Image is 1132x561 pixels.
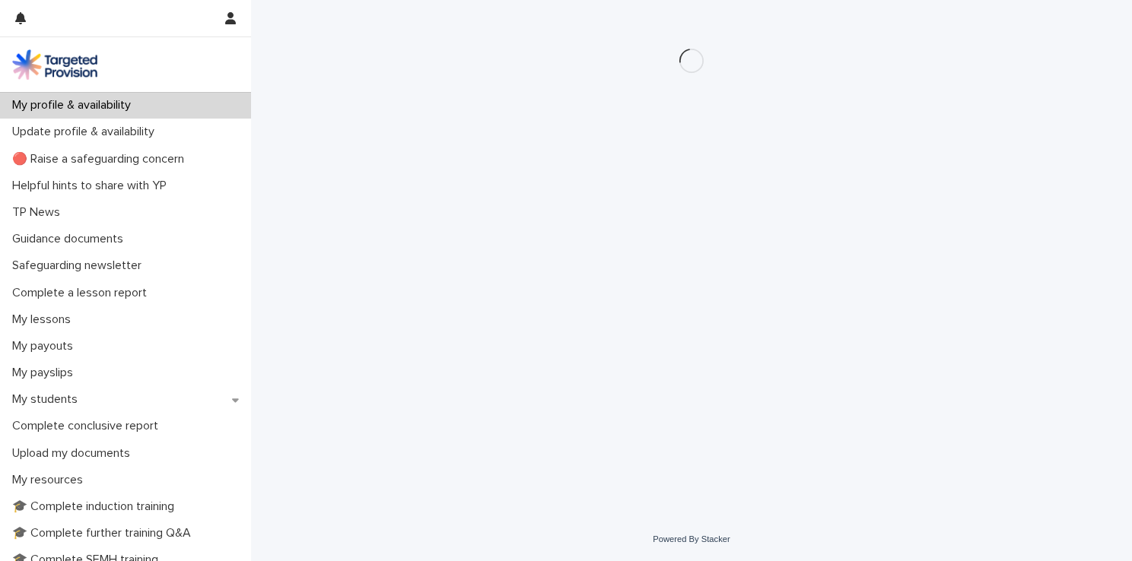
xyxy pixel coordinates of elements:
p: TP News [6,205,72,220]
p: Guidance documents [6,232,135,246]
p: Safeguarding newsletter [6,258,154,273]
p: Complete conclusive report [6,419,170,433]
p: 🔴 Raise a safeguarding concern [6,152,196,166]
p: 🎓 Complete further training Q&A [6,526,203,540]
a: Powered By Stacker [653,534,730,544]
p: Complete a lesson report [6,286,159,300]
p: My lessons [6,312,83,327]
p: Helpful hints to share with YP [6,179,179,193]
p: My payouts [6,339,85,353]
p: My students [6,392,90,407]
p: My profile & availability [6,98,143,113]
img: M5nRWzHhSzIhMunXDL62 [12,49,97,80]
p: Update profile & availability [6,125,167,139]
p: 🎓 Complete induction training [6,499,186,514]
p: My payslips [6,366,85,380]
p: My resources [6,473,95,487]
p: Upload my documents [6,446,142,461]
